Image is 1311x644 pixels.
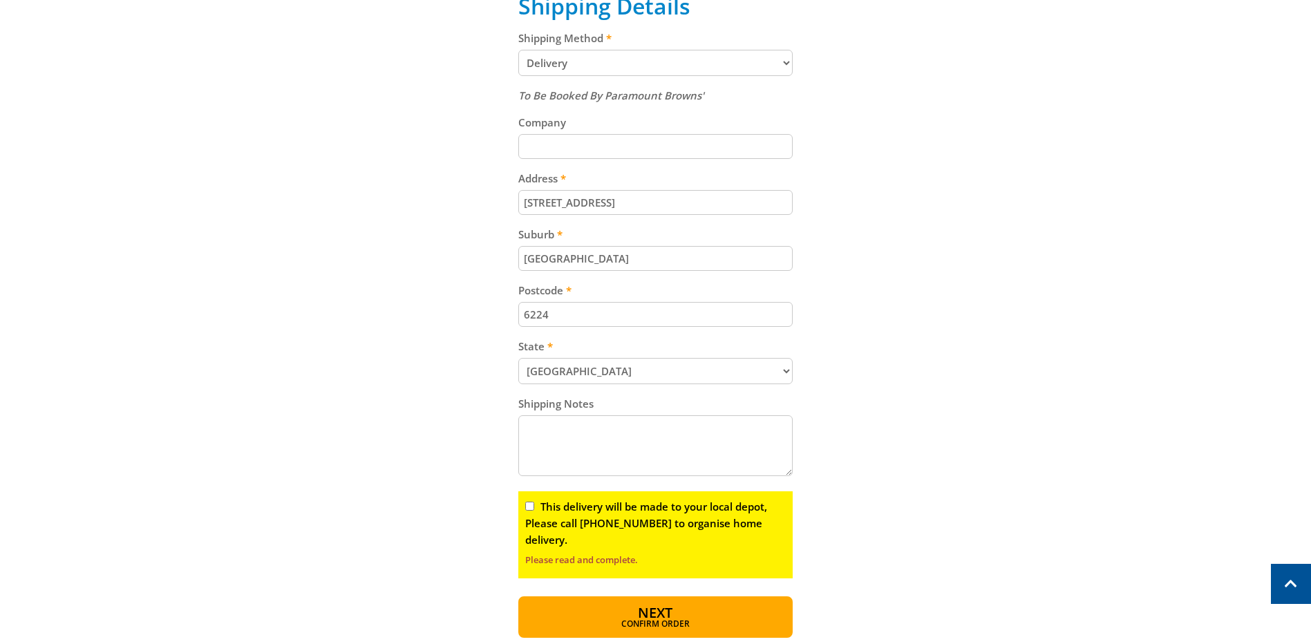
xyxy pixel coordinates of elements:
[518,30,793,46] label: Shipping Method
[525,500,767,547] label: This delivery will be made to your local depot, Please call [PHONE_NUMBER] to organise home deliv...
[518,395,793,412] label: Shipping Notes
[518,88,704,102] em: To Be Booked By Paramount Browns'
[518,170,793,187] label: Address
[525,551,786,568] label: Please read and complete.
[638,603,672,622] span: Next
[518,596,793,638] button: Next Confirm order
[548,620,763,628] span: Confirm order
[518,246,793,271] input: Please enter your suburb.
[518,358,793,384] select: Please select your state.
[518,190,793,215] input: Please enter your address.
[518,226,793,243] label: Suburb
[525,502,534,511] input: Please read and complete.
[518,302,793,327] input: Please enter your postcode.
[518,50,793,76] select: Please select a shipping method.
[518,114,793,131] label: Company
[518,282,793,299] label: Postcode
[518,338,793,354] label: State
